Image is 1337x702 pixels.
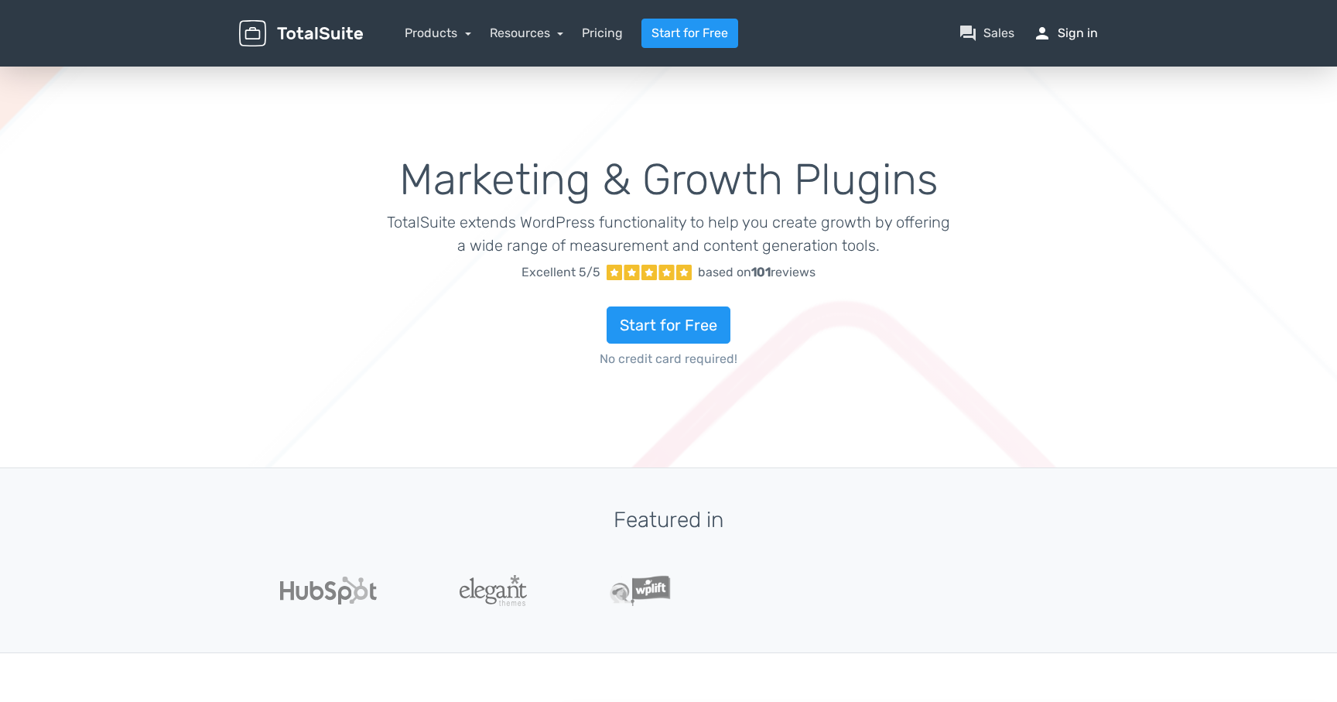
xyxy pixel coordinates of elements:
[490,26,564,40] a: Resources
[387,211,951,257] p: TotalSuite extends WordPress functionality to help you create growth by offering a wide range of ...
[405,26,471,40] a: Products
[959,24,977,43] span: question_answer
[521,263,600,282] span: Excellent 5/5
[239,509,1098,532] h3: Featured in
[387,257,951,288] a: Excellent 5/5 based on101reviews
[751,265,771,279] strong: 101
[610,575,671,606] img: WPLift
[387,156,951,204] h1: Marketing & Growth Plugins
[582,24,623,43] a: Pricing
[698,263,816,282] div: based on reviews
[607,306,730,344] a: Start for Free
[1033,24,1051,43] span: person
[959,24,1014,43] a: question_answerSales
[460,575,527,606] img: ElegantThemes
[280,577,377,604] img: Hubspot
[387,350,951,368] span: No credit card required!
[239,20,363,47] img: TotalSuite for WordPress
[641,19,738,48] a: Start for Free
[1033,24,1098,43] a: personSign in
